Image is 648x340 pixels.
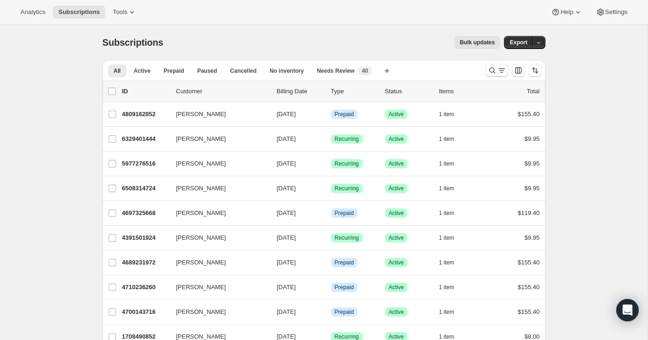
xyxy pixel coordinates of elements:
[335,284,354,291] span: Prepaid
[389,135,404,143] span: Active
[518,259,540,266] span: $155.40
[389,284,404,291] span: Active
[171,107,264,122] button: [PERSON_NAME]
[176,87,269,96] p: Customer
[164,67,184,75] span: Prepaid
[277,135,296,142] span: [DATE]
[331,87,378,96] div: Type
[171,230,264,245] button: [PERSON_NAME]
[524,185,540,192] span: $9.95
[122,134,169,144] p: 6329401444
[524,333,540,340] span: $8.00
[176,307,226,317] span: [PERSON_NAME]
[277,333,296,340] span: [DATE]
[389,209,404,217] span: Active
[389,259,404,266] span: Active
[389,234,404,242] span: Active
[545,6,588,19] button: Help
[122,208,169,218] p: 4697325668
[335,185,359,192] span: Recurring
[277,308,296,315] span: [DATE]
[122,132,540,146] div: 6329401444[PERSON_NAME][DATE]SuccessRecurringSuccessActive1 item$9.95
[122,110,169,119] p: 4809162852
[277,259,296,266] span: [DATE]
[21,8,45,16] span: Analytics
[439,231,465,244] button: 1 item
[590,6,633,19] button: Settings
[122,233,169,243] p: 4391501924
[171,206,264,221] button: [PERSON_NAME]
[518,284,540,291] span: $155.40
[176,283,226,292] span: [PERSON_NAME]
[439,256,465,269] button: 1 item
[439,308,455,316] span: 1 item
[527,87,539,96] p: Total
[122,207,540,220] div: 4697325668[PERSON_NAME][DATE]InfoPrepaidSuccessActive1 item$119.40
[277,111,296,118] span: [DATE]
[171,181,264,196] button: [PERSON_NAME]
[439,108,465,121] button: 1 item
[335,209,354,217] span: Prepaid
[197,67,217,75] span: Paused
[53,6,105,19] button: Subscriptions
[518,308,540,315] span: $155.40
[335,259,354,266] span: Prepaid
[277,185,296,192] span: [DATE]
[277,209,296,216] span: [DATE]
[439,157,465,170] button: 1 item
[560,8,573,16] span: Help
[277,284,296,291] span: [DATE]
[389,111,404,118] span: Active
[486,64,508,77] button: Search and filter results
[335,234,359,242] span: Recurring
[389,185,404,192] span: Active
[524,234,540,241] span: $9.95
[277,234,296,241] span: [DATE]
[524,160,540,167] span: $9.95
[510,39,527,46] span: Export
[439,135,455,143] span: 1 item
[176,159,226,168] span: [PERSON_NAME]
[439,87,486,96] div: Items
[605,8,627,16] span: Settings
[389,308,404,316] span: Active
[122,157,540,170] div: 5977276516[PERSON_NAME][DATE]SuccessRecurringSuccessActive1 item$9.95
[335,135,359,143] span: Recurring
[439,209,455,217] span: 1 item
[122,231,540,244] div: 4391501924[PERSON_NAME][DATE]SuccessRecurringSuccessActive1 item$9.95
[439,234,455,242] span: 1 item
[439,160,455,167] span: 1 item
[122,87,540,96] div: IDCustomerBilling DateTypeStatusItemsTotal
[122,159,169,168] p: 5977276516
[269,67,303,75] span: No inventory
[335,111,354,118] span: Prepaid
[277,160,296,167] span: [DATE]
[122,182,540,195] div: 6508314724[PERSON_NAME][DATE]SuccessRecurringSuccessActive1 item$9.95
[176,208,226,218] span: [PERSON_NAME]
[171,132,264,146] button: [PERSON_NAME]
[107,6,142,19] button: Tools
[439,132,465,146] button: 1 item
[524,135,540,142] span: $9.95
[176,110,226,119] span: [PERSON_NAME]
[171,255,264,270] button: [PERSON_NAME]
[362,67,368,75] span: 40
[389,160,404,167] span: Active
[122,108,540,121] div: 4809162852[PERSON_NAME][DATE]InfoPrepaidSuccessActive1 item$155.40
[122,256,540,269] div: 4689231972[PERSON_NAME][DATE]InfoPrepaidSuccessActive1 item$155.40
[176,184,226,193] span: [PERSON_NAME]
[616,299,639,321] div: Open Intercom Messenger
[230,67,257,75] span: Cancelled
[122,283,169,292] p: 4710236260
[171,305,264,319] button: [PERSON_NAME]
[439,284,455,291] span: 1 item
[439,259,455,266] span: 1 item
[122,305,540,319] div: 4700143716[PERSON_NAME][DATE]InfoPrepaidSuccessActive1 item$155.40
[103,37,164,48] span: Subscriptions
[504,36,533,49] button: Export
[122,184,169,193] p: 6508314724
[176,233,226,243] span: [PERSON_NAME]
[385,87,432,96] p: Status
[15,6,51,19] button: Analytics
[176,258,226,267] span: [PERSON_NAME]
